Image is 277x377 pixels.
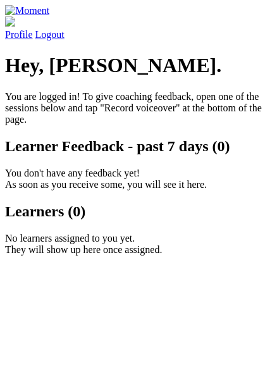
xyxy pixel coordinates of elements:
[5,54,272,77] h1: Hey, [PERSON_NAME].
[5,203,272,220] h2: Learners (0)
[5,5,49,16] img: Moment
[5,91,272,125] p: You are logged in! To give coaching feedback, open one of the sessions below and tap "Record voic...
[5,16,15,27] img: default_avatar-b4e2223d03051bc43aaaccfb402a43260a3f17acc7fafc1603fdf008d6cba3c9.png
[5,233,272,256] p: No learners assigned to you yet. They will show up here once assigned.
[35,29,65,40] a: Logout
[5,16,272,40] a: Profile
[5,168,272,190] p: You don't have any feedback yet! As soon as you receive some, you will see it here.
[5,138,272,155] h2: Learner Feedback - past 7 days (0)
